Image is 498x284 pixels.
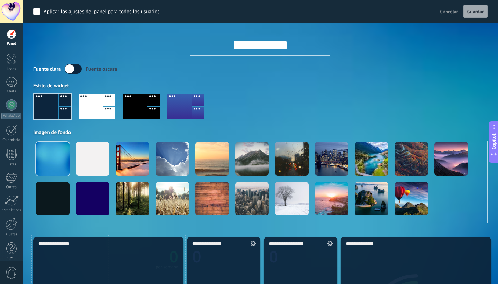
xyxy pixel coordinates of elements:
div: Ajustes [1,232,22,237]
span: Copilot [490,134,497,150]
div: Fuente oscura [86,66,117,72]
span: Guardar [467,9,484,14]
div: Calendario [1,138,22,142]
div: Aplicar los ajustes del panel para todos los usuarios [44,8,160,15]
div: Correo [1,185,22,190]
div: Estilo de widget [33,83,488,89]
div: Listas [1,162,22,167]
div: Panel [1,42,22,46]
div: Imagen de fondo [33,129,488,136]
div: Estadísticas [1,208,22,212]
div: WhatsApp [1,113,21,119]
button: Cancelar [438,6,461,17]
div: Leads [1,67,22,71]
div: Fuente clara [33,66,61,72]
span: Cancelar [440,8,458,15]
button: Guardar [463,5,488,18]
div: Chats [1,89,22,94]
